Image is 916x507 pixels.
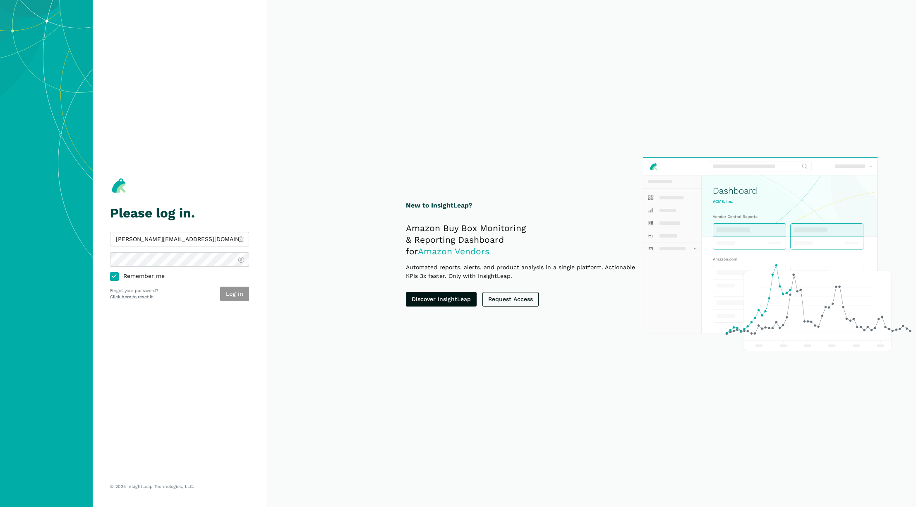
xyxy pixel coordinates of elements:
[406,200,648,211] h1: New to InsightLeap?
[482,292,539,307] a: Request Access
[418,246,489,256] span: Amazon Vendors
[406,263,648,280] p: Automated reports, alerts, and product analysis in a single platform. Actionable KPIs 3x faster. ...
[110,273,249,280] label: Remember me
[406,292,477,307] a: Discover InsightLeap
[110,232,249,246] input: admin@insightleap.com
[638,152,916,355] img: InsightLeap Product
[110,294,154,299] a: Click here to reset it.
[110,206,249,220] h1: Please log in.
[406,222,648,257] h2: Amazon Buy Box Monitoring & Reporting Dashboard for
[110,484,249,490] p: © 2025 InsightLeap Technologies, LLC.
[110,287,158,294] p: Forgot your password?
